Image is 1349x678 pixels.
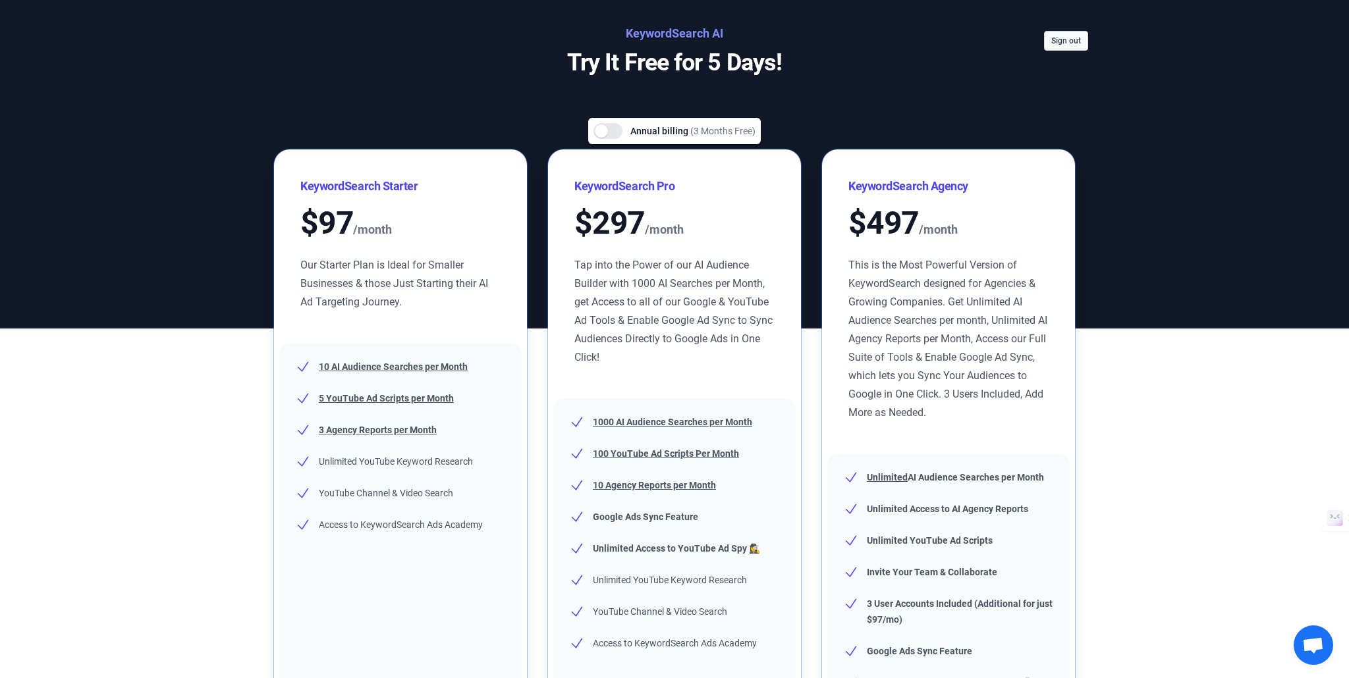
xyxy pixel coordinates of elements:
a: Open chat [1294,625,1333,665]
u: 5 YouTube Ad Scripts per Month [319,393,454,404]
h3: KeywordSearch Pro [574,176,775,197]
div: $ 297 [574,207,775,240]
u: 100 YouTube Ad Scripts Per Month [593,448,739,459]
h3: KeywordSearch Agency [848,176,1049,197]
span: Our Starter Plan is Ideal for Smaller Businesses & those Just Starting their AI Ad Targeting Jour... [300,259,488,308]
span: Access to KeywordSearch Ads Academy [593,638,757,648]
span: Unlimited YouTube Keyword Research [319,456,473,467]
span: /month [353,219,392,240]
span: YouTube Channel & Video Search [593,606,727,617]
b: Unlimited Access to YouTube Ad Spy 🕵️‍♀️ [593,543,760,554]
span: Tap into the Power of our AI Audience Builder with 1000 AI Searches per Month, get Access to all ... [574,259,773,363]
b: Invite Your Team & Collaborate [867,567,997,577]
span: Access to KeywordSearch Ads Academy [319,519,483,530]
span: /month [645,219,684,240]
u: 1000 AI Audience Searches per Month [593,417,752,427]
b: Unlimited YouTube Ad Scripts [867,535,993,546]
span: Unlimited YouTube Keyword Research [593,575,747,585]
div: $ 97 [300,207,501,240]
b: Unlimited Access to AI Agency Reports [867,504,1028,514]
span: This is the Most Powerful Version of KeywordSearch designed for Agencies & Growing Companies. Get... [848,259,1047,419]
button: Sign out [1044,31,1088,51]
u: Unlimited [867,472,908,482]
b: 3 User Accounts Included (Additional for just $97/mo) [867,598,1053,625]
span: YouTube Channel & Video Search [319,488,453,498]
h2: KeywordSearch AI [379,23,970,44]
div: $ 497 [848,207,1049,240]
u: 3 Agency Reports per Month [319,425,437,435]
p: Try It Free for 5 Days! [379,49,970,76]
b: Google Ads Sync Feature [867,646,972,656]
span: (3 Months Free) [690,126,756,136]
span: Annual billing [630,126,690,136]
span: /month [919,219,958,240]
u: 10 Agency Reports per Month [593,480,716,490]
b: Google Ads Sync Feature [593,511,698,522]
h3: KeywordSearch Starter [300,176,501,197]
b: AI Audience Searches per Month [867,472,1044,482]
u: 10 AI Audience Searches per Month [319,361,468,372]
